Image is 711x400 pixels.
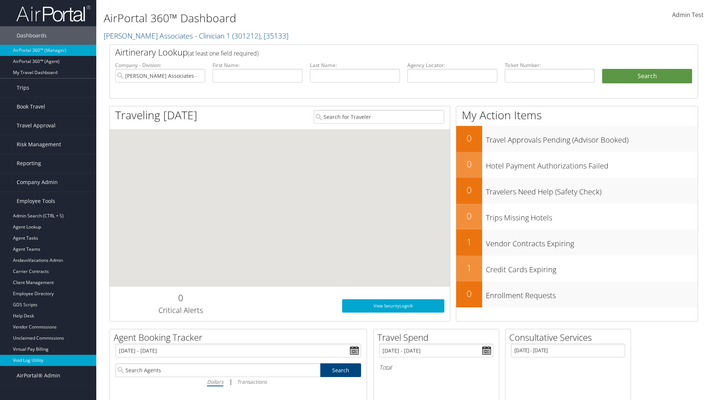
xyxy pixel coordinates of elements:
span: Risk Management [17,135,61,154]
span: Travel Approval [17,116,56,135]
label: Agency Locator: [407,61,497,69]
a: 1Credit Cards Expiring [456,256,698,281]
h3: Enrollment Requests [486,287,698,301]
span: (at least one field required) [188,49,258,57]
h1: My Action Items [456,107,698,123]
i: Dollars [207,378,223,385]
span: AirPortal® Admin [17,366,60,385]
a: 0Travel Approvals Pending (Advisor Booked) [456,126,698,152]
h1: Traveling [DATE] [115,107,197,123]
span: Reporting [17,154,41,173]
span: ( 301212 ) [232,31,260,41]
span: Dashboards [17,26,47,45]
h3: Critical Alerts [115,305,246,316]
button: Search [602,69,692,84]
a: 0Hotel Payment Authorizations Failed [456,152,698,178]
div: | [116,377,361,386]
a: Search [320,363,361,377]
a: 0Travelers Need Help (Safety Check) [456,178,698,204]
span: Trips [17,79,29,97]
h2: 0 [456,132,482,144]
label: First Name: [213,61,303,69]
h2: Travel Spend [377,331,499,344]
h2: 0 [456,287,482,300]
h2: 0 [115,291,246,304]
h2: Consultative Services [509,331,631,344]
h3: Travel Approvals Pending (Advisor Booked) [486,131,698,145]
h6: Total [379,363,493,371]
i: Transactions [237,378,267,385]
img: airportal-logo.png [16,5,90,22]
span: Company Admin [17,173,58,191]
h2: 1 [456,236,482,248]
h3: Trips Missing Hotels [486,209,698,223]
span: Employee Tools [17,192,55,210]
a: 0Enrollment Requests [456,281,698,307]
h2: Airtinerary Lookup [115,46,643,59]
input: Search for Traveler [314,110,444,124]
h2: 0 [456,158,482,170]
h3: Hotel Payment Authorizations Failed [486,157,698,171]
a: 1Vendor Contracts Expiring [456,230,698,256]
input: Search Agents [116,363,320,377]
label: Last Name: [310,61,400,69]
h3: Vendor Contracts Expiring [486,235,698,249]
h2: Agent Booking Tracker [114,331,367,344]
span: Admin Test [672,11,704,19]
h2: 0 [456,210,482,222]
h3: Credit Cards Expiring [486,261,698,275]
span: Book Travel [17,97,45,116]
a: 0Trips Missing Hotels [456,204,698,230]
h3: Travelers Need Help (Safety Check) [486,183,698,197]
label: Company - Division: [115,61,205,69]
a: [PERSON_NAME] Associates - Clinician 1 [104,31,288,41]
h2: 1 [456,261,482,274]
a: Admin Test [672,4,704,27]
label: Ticket Number: [505,61,595,69]
h2: 0 [456,184,482,196]
span: , [ 35133 ] [260,31,288,41]
a: View SecurityLogic® [342,299,444,313]
h1: AirPortal 360™ Dashboard [104,10,504,26]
